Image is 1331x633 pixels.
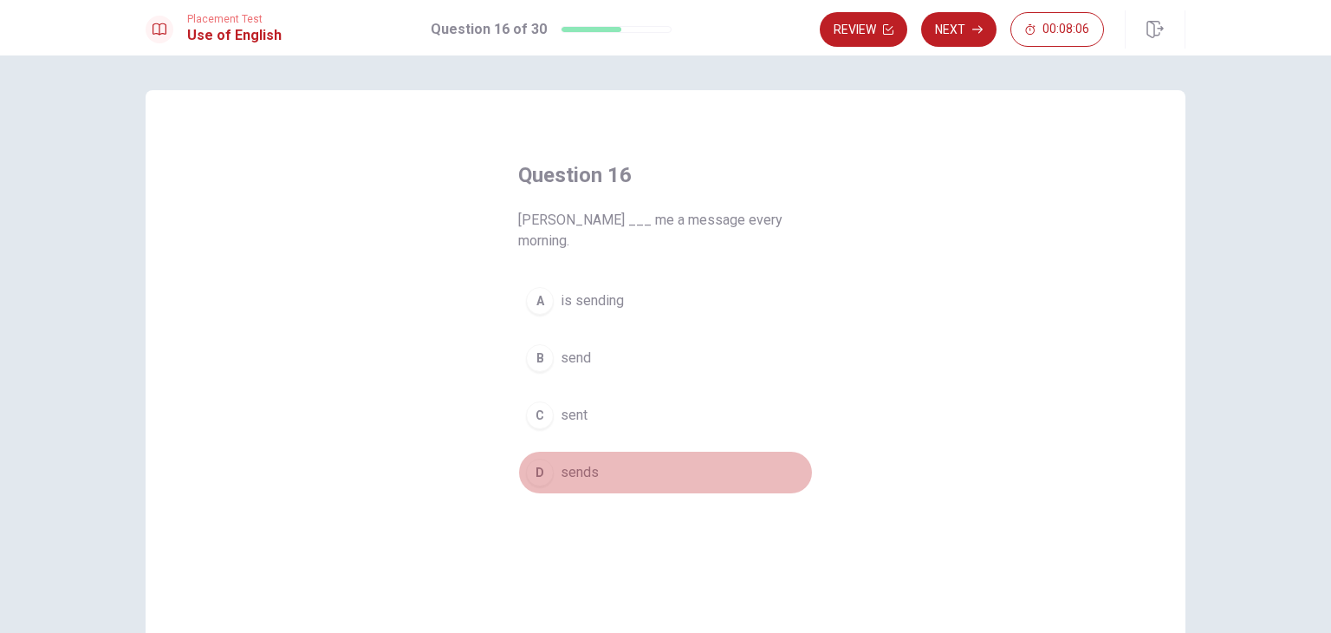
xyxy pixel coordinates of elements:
span: sent [561,405,588,426]
h1: Question 16 of 30 [431,19,547,40]
span: send [561,348,591,369]
button: Next [921,12,997,47]
span: 00:08:06 [1042,23,1089,36]
button: Ais sending [518,279,813,323]
button: Review [820,12,907,47]
span: [PERSON_NAME] ___ me a message every morning. [518,210,813,251]
h4: Question 16 [518,161,813,189]
div: D [526,459,554,486]
button: Csent [518,394,813,437]
span: sends [561,462,599,483]
button: Bsend [518,336,813,380]
span: is sending [561,290,624,311]
span: Placement Test [187,13,282,25]
div: B [526,344,554,372]
button: 00:08:06 [1010,12,1104,47]
div: C [526,401,554,429]
button: Dsends [518,451,813,494]
div: A [526,287,554,315]
h1: Use of English [187,25,282,46]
